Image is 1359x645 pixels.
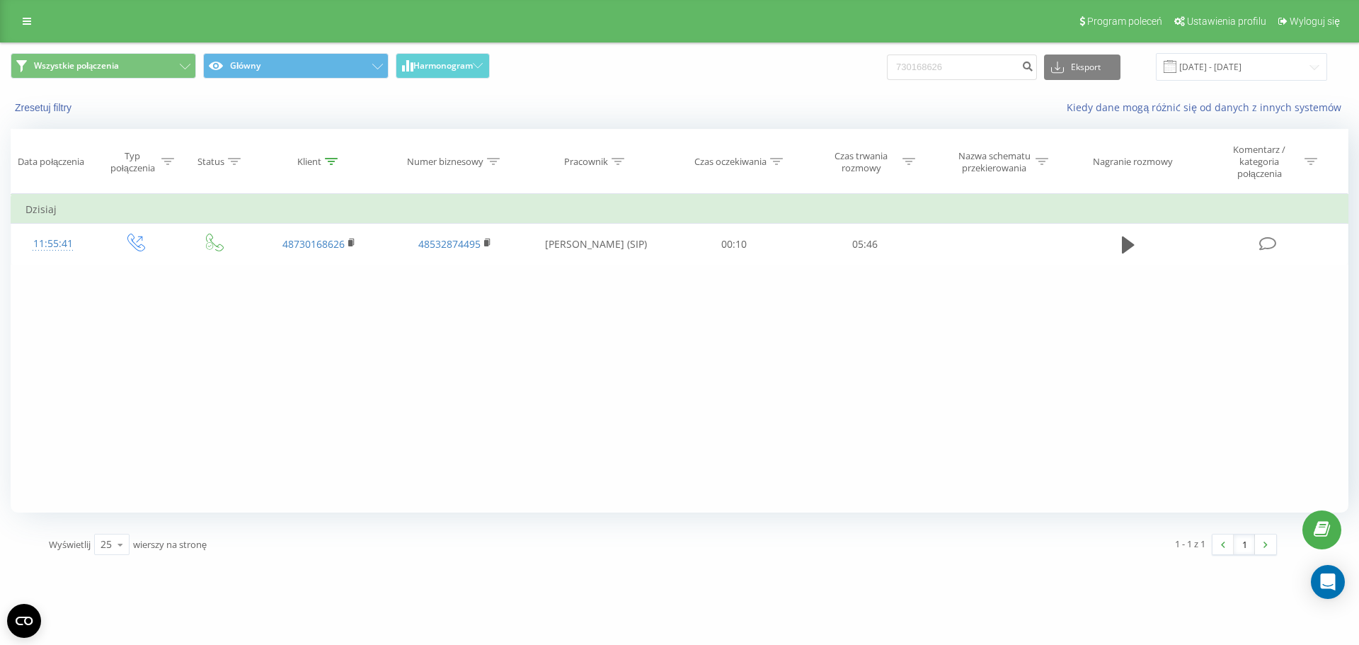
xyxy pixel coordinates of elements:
[887,55,1037,80] input: Wyszukiwanie według numeru
[1290,16,1340,27] span: Wyloguj się
[1175,537,1205,551] div: 1 - 1 z 1
[564,156,608,168] div: Pracownik
[11,195,1348,224] td: Dzisiaj
[203,53,389,79] button: Główny
[669,224,799,265] td: 00:10
[1311,565,1345,599] div: Open Intercom Messenger
[49,538,91,551] span: Wyświetlij
[101,537,112,552] div: 25
[11,101,79,114] button: Zresetuj filtry
[823,150,899,174] div: Czas trwania rozmowy
[799,224,929,265] td: 05:46
[1187,16,1266,27] span: Ustawienia profilu
[1044,55,1120,80] button: Eksport
[1093,156,1173,168] div: Nagranie rozmowy
[694,156,767,168] div: Czas oczekiwania
[1067,101,1348,114] a: Kiedy dane mogą różnić się od danych z innych systemów
[107,150,158,174] div: Typ połączenia
[522,224,669,265] td: [PERSON_NAME] (SIP)
[18,156,84,168] div: Data połączenia
[197,156,224,168] div: Status
[133,538,207,551] span: wierszy na stronę
[25,230,81,258] div: 11:55:41
[1087,16,1162,27] span: Program poleceń
[407,156,483,168] div: Numer biznesowy
[396,53,490,79] button: Harmonogram
[282,237,345,251] a: 48730168626
[413,61,473,71] span: Harmonogram
[956,150,1032,174] div: Nazwa schematu przekierowania
[297,156,321,168] div: Klient
[418,237,481,251] a: 48532874495
[7,604,41,638] button: Open CMP widget
[1218,144,1301,180] div: Komentarz / kategoria połączenia
[34,60,119,72] span: Wszystkie połączenia
[11,53,196,79] button: Wszystkie połączenia
[1234,535,1255,554] a: 1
